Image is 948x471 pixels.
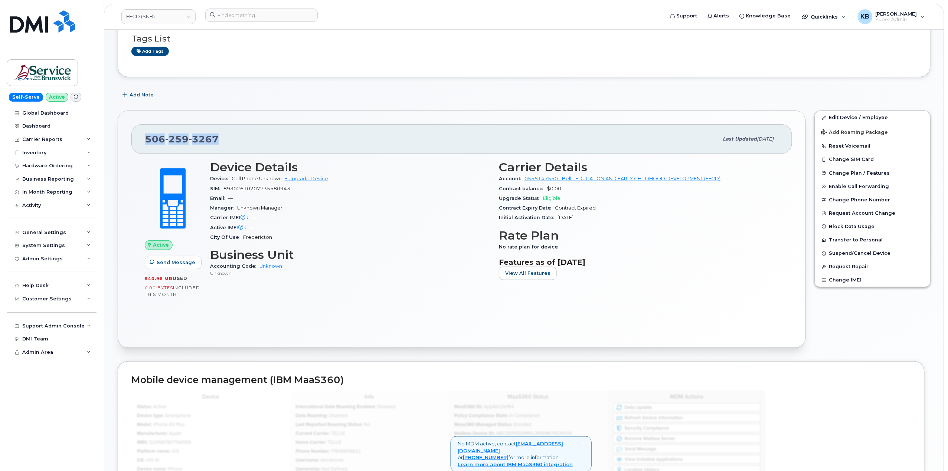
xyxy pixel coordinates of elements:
span: 3267 [189,134,219,145]
span: Eligible [543,195,560,201]
span: Send Message [157,259,195,266]
span: Carrier IMEI [210,215,252,220]
span: [DATE] [558,215,573,220]
span: Initial Activation Date [499,215,558,220]
span: Email [210,195,228,201]
a: [EMAIL_ADDRESS][DOMAIN_NAME] [458,441,563,454]
span: — [228,195,233,201]
span: Active IMEI [210,225,249,230]
button: Send Message [145,256,202,269]
a: + Upgrade Device [285,176,328,181]
a: Close [582,440,585,446]
div: Quicklinks [797,9,851,24]
span: Fredericton [243,234,272,240]
a: Knowledge Base [735,9,796,23]
span: 89302610207735580943 [223,186,290,191]
a: [PHONE_NUMBER] [463,454,509,460]
span: Contract balance [499,186,547,191]
h2: Mobile device management (IBM MaaS360) [131,375,911,385]
span: Enable Call Forwarding [829,184,889,189]
span: — [249,225,254,230]
a: EECD (SNB) [121,9,196,24]
span: View All Features [505,270,550,277]
button: Enable Call Forwarding [815,180,930,193]
span: — [252,215,256,220]
p: Unknown [210,270,490,276]
button: Reset Voicemail [815,139,930,153]
span: SIM [210,186,223,191]
button: Change Phone Number [815,193,930,207]
span: Unknown Manager [237,205,282,211]
span: Contract Expired [555,205,596,211]
a: Edit Device / Employee [815,111,930,124]
span: Super Admin [876,17,917,23]
button: Change IMEI [815,273,930,287]
span: Last updated [723,136,757,142]
span: Change Plan / Features [829,170,890,176]
button: Block Data Usage [815,220,930,233]
span: 506 [145,134,219,145]
a: Add tags [131,47,169,56]
span: [DATE] [757,136,774,142]
span: Alerts [714,12,729,20]
span: City Of Use [210,234,243,240]
h3: Business Unit [210,248,490,261]
div: Kyle Burns [853,9,930,24]
span: 259 [165,134,189,145]
span: Support [676,12,697,20]
span: Upgrade Status [499,195,543,201]
span: Manager [210,205,237,211]
button: Add Note [118,88,160,102]
a: Support [665,9,702,23]
span: Account [499,176,524,181]
span: Cell Phone Unknown [232,176,282,181]
span: Device [210,176,232,181]
span: $0.00 [547,186,561,191]
span: Active [153,241,169,248]
h3: Tags List [131,34,917,43]
span: Add Roaming Package [821,129,888,136]
input: Find something... [205,9,318,22]
span: [PERSON_NAME] [876,11,917,17]
span: Contract Expiry Date [499,205,555,211]
button: Change Plan / Features [815,167,930,180]
button: Add Roaming Package [815,124,930,139]
a: 0555147550 - Bell - EDUCATION AND EARLY CHILDHOOD DEVELOPMENT (EECD) [524,176,721,181]
a: Learn more about IBM MaaS360 integration [458,461,573,467]
button: View All Features [499,267,557,280]
button: Suspend/Cancel Device [815,247,930,260]
span: Knowledge Base [746,12,791,20]
a: Unknown [259,263,282,269]
span: KB [861,12,870,21]
span: Add Note [130,91,154,98]
span: 540.96 MB [145,276,173,281]
button: Change SIM Card [815,153,930,166]
h3: Carrier Details [499,161,779,174]
span: × [582,439,585,446]
span: Accounting Code [210,263,259,269]
button: Transfer to Personal [815,233,930,247]
span: Suspend/Cancel Device [829,251,891,256]
button: Request Repair [815,260,930,273]
h3: Features as of [DATE] [499,258,779,267]
span: used [173,276,187,281]
button: Request Account Change [815,207,930,220]
span: No rate plan for device [499,244,562,250]
a: Alerts [702,9,735,23]
h3: Rate Plan [499,229,779,242]
span: 0.00 Bytes [145,285,173,290]
h3: Device Details [210,161,490,174]
span: Quicklinks [811,14,838,20]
